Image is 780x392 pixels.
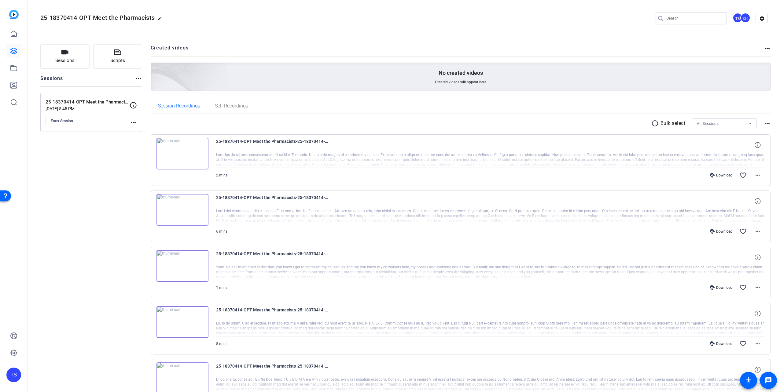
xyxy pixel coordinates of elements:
mat-icon: favorite_border [739,340,747,347]
img: thumb-nail [156,194,208,226]
span: Sessions [55,57,75,64]
button: Enter Session [46,116,78,126]
mat-icon: message [765,377,772,384]
div: Download [707,229,736,234]
mat-icon: more_horiz [130,119,137,126]
span: 8 mins [216,342,227,346]
span: Session Recordings [158,103,200,108]
div: TS [6,368,21,382]
p: 25-18370414-OPT Meet the Pharmacists - Capture Session 01 [46,99,130,106]
ngx-avatar: Katy Holmes [740,13,751,24]
img: blue-gradient.svg [9,10,19,19]
img: thumb-nail [156,306,208,338]
mat-icon: edit [158,16,165,24]
mat-icon: more_horiz [763,120,771,127]
mat-icon: favorite_border [739,228,747,235]
span: Created videos will appear here [435,80,486,85]
span: Enter Session [51,118,73,123]
mat-icon: favorite_border [739,284,747,291]
span: 25-18370414-OPT Meet the Pharmacists-25-18370414-OPT Meet the Pharmacists - Capture Session 01-iP... [216,250,329,265]
h2: Sessions [40,75,63,86]
mat-icon: accessibility [745,377,752,384]
p: Bulk select [660,120,686,127]
h2: Created videos [151,44,764,56]
p: No created videos [439,69,483,77]
mat-icon: settings [756,14,768,23]
span: Scripts [110,57,125,64]
img: thumb-nail [156,138,208,169]
div: TS [733,13,743,23]
mat-icon: radio_button_unchecked [651,120,660,127]
p: [DATE] 5:45 PM [46,106,130,111]
span: 25-18370414-OPT Meet the Pharmacists [40,14,155,21]
span: 25-18370414-OPT Meet the Pharmacists-25-18370414-OPT Meet the Pharmacists - Capture Session 01-iP... [216,306,329,321]
mat-icon: more_horiz [754,228,761,235]
img: thumb-nail [156,250,208,282]
ngx-avatar: Tilt Studios [733,13,743,24]
button: Sessions [40,44,90,69]
mat-icon: more_horiz [754,172,761,179]
span: 25-18370414-OPT Meet the Pharmacists-25-18370414-OPT Meet the Pharmacists - Capture Session 01-iP... [216,362,329,377]
mat-icon: more_horiz [754,284,761,291]
span: Self Recordings [215,103,248,108]
mat-icon: more_horiz [763,45,771,52]
div: Download [707,173,736,178]
div: Download [707,285,736,290]
span: 2 mins [216,173,227,177]
span: 6 mins [216,229,227,234]
div: KH [740,13,750,23]
mat-icon: more_horiz [135,75,142,82]
button: Scripts [93,44,142,69]
mat-icon: favorite_border [739,172,747,179]
span: All Sessions [697,122,719,126]
span: 1 mins [216,285,227,290]
div: Download [707,341,736,346]
input: Search [667,15,722,22]
mat-icon: more_horiz [754,340,761,347]
span: 25-18370414-OPT Meet the Pharmacists-25-18370414-OPT Meet the Pharmacists - Capture Session 01-iP... [216,194,329,209]
span: 25-18370414-OPT Meet the Pharmacists-25-18370414-OPT Meet the Pharmacists - Capture Session 01-iP... [216,138,329,152]
img: Creted videos background [82,2,228,135]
